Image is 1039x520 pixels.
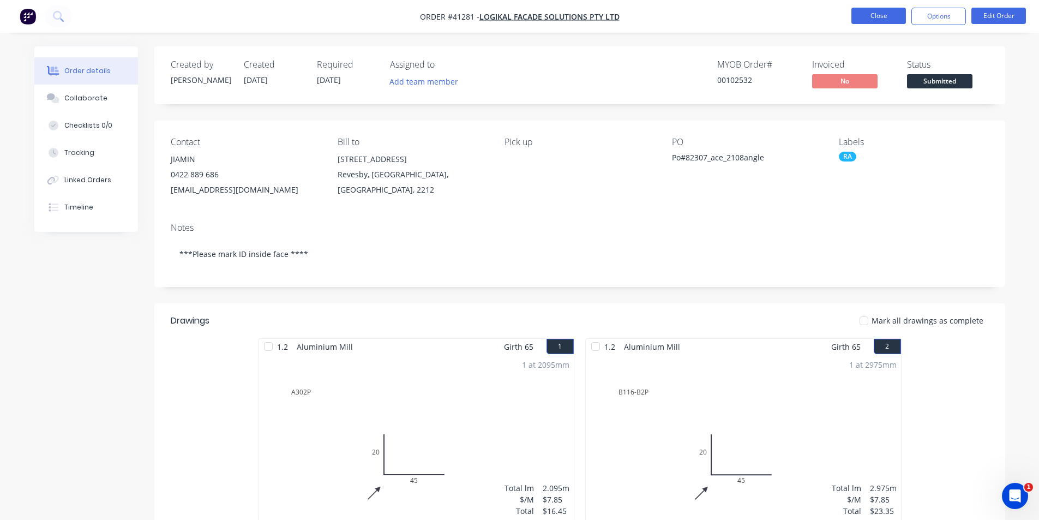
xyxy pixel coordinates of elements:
[34,139,138,166] button: Tracking
[907,74,972,91] button: Submitted
[504,339,533,355] span: Girth 65
[620,339,684,355] span: Aluminium Mill
[812,74,878,88] span: No
[832,505,861,517] div: Total
[64,121,112,130] div: Checklists 0/0
[543,505,569,517] div: $16.45
[522,359,569,370] div: 1 at 2095mm
[839,152,856,162] div: RA
[479,11,620,22] a: Logikal Facade Solutions Pty Ltd
[171,314,209,327] div: Drawings
[171,59,231,70] div: Created by
[64,66,111,76] div: Order details
[244,75,268,85] span: [DATE]
[171,74,231,86] div: [PERSON_NAME]
[505,482,534,494] div: Total lm
[505,137,654,147] div: Pick up
[64,93,107,103] div: Collaborate
[20,8,36,25] img: Factory
[839,137,988,147] div: Labels
[171,152,320,167] div: JIAMIN
[34,112,138,139] button: Checklists 0/0
[171,152,320,198] div: JIAMIN0422 889 686[EMAIL_ADDRESS][DOMAIN_NAME]
[851,8,906,24] button: Close
[832,482,861,494] div: Total lm
[317,75,341,85] span: [DATE]
[672,152,808,167] div: Po#82307_ace_2108angle
[870,482,897,494] div: 2.975m
[832,494,861,505] div: $/M
[543,482,569,494] div: 2.095m
[64,175,111,185] div: Linked Orders
[171,223,989,233] div: Notes
[64,148,94,158] div: Tracking
[543,494,569,505] div: $7.85
[171,182,320,198] div: [EMAIL_ADDRESS][DOMAIN_NAME]
[672,137,821,147] div: PO
[338,152,487,167] div: [STREET_ADDRESS]
[717,59,799,70] div: MYOB Order #
[911,8,966,25] button: Options
[34,194,138,221] button: Timeline
[849,359,897,370] div: 1 at 2975mm
[907,74,972,88] span: Submitted
[390,59,499,70] div: Assigned to
[1024,483,1033,492] span: 1
[34,85,138,112] button: Collaborate
[420,11,479,22] span: Order #41281 -
[273,339,292,355] span: 1.2
[600,339,620,355] span: 1.2
[1002,483,1028,509] iframe: Intercom live chat
[870,494,897,505] div: $7.85
[812,59,894,70] div: Invoiced
[338,152,487,198] div: [STREET_ADDRESS]Revesby, [GEOGRAPHIC_DATA], [GEOGRAPHIC_DATA], 2212
[874,339,901,354] button: 2
[717,74,799,86] div: 00102532
[546,339,574,354] button: 1
[317,59,377,70] div: Required
[870,505,897,517] div: $23.35
[907,59,989,70] div: Status
[34,57,138,85] button: Order details
[34,166,138,194] button: Linked Orders
[244,59,304,70] div: Created
[872,315,983,326] span: Mark all drawings as complete
[505,494,534,505] div: $/M
[831,339,861,355] span: Girth 65
[971,8,1026,24] button: Edit Order
[171,137,320,147] div: Contact
[390,74,464,89] button: Add team member
[338,167,487,198] div: Revesby, [GEOGRAPHIC_DATA], [GEOGRAPHIC_DATA], 2212
[171,167,320,182] div: 0422 889 686
[505,505,534,517] div: Total
[64,202,93,212] div: Timeline
[383,74,464,89] button: Add team member
[338,137,487,147] div: Bill to
[292,339,357,355] span: Aluminium Mill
